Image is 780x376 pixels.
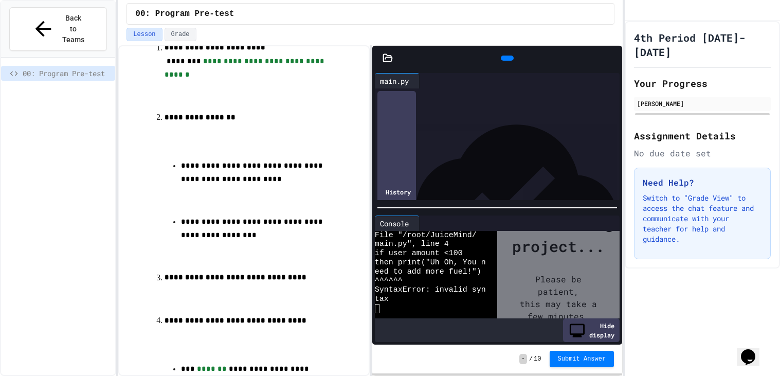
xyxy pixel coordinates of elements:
[563,318,620,342] div: Hide display
[534,355,541,363] span: 10
[737,335,770,366] iframe: chat widget
[375,231,477,240] span: File "/root/JuiceMind/
[375,285,486,295] span: SyntaxError: invalid syn
[634,129,771,143] h2: Assignment Details
[135,8,234,20] span: 00: Program Pre-test
[519,354,527,364] span: -
[529,355,533,363] span: /
[503,211,614,258] div: Initializing project...
[126,28,162,41] button: Lesson
[634,30,771,59] h1: 4th Period [DATE]-[DATE]
[9,7,107,51] button: Back to Teams
[375,276,403,285] span: ^^^^^^
[375,73,420,88] div: main.py
[165,28,196,41] button: Grade
[643,193,762,244] p: Switch to "Grade View" to access the chat feature and communicate with your teacher for help and ...
[375,76,414,86] div: main.py
[503,258,614,338] div: Please be patient, this may take a few minutes.
[375,249,463,258] span: if user amount <100
[377,91,416,292] div: History
[558,355,606,363] span: Submit Answer
[375,267,481,277] span: eed to add more fuel!")
[375,295,389,304] span: tax
[643,176,762,189] h3: Need Help?
[375,218,414,229] div: Console
[23,68,111,79] span: 00: Program Pre-test
[375,216,420,231] div: Console
[634,76,771,91] h2: Your Progress
[375,258,486,267] span: then print("Uh Oh, You n
[375,240,449,249] span: main.py", line 4
[637,99,768,108] div: [PERSON_NAME]
[634,147,771,159] div: No due date set
[550,351,614,367] button: Submit Answer
[61,13,85,45] span: Back to Teams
